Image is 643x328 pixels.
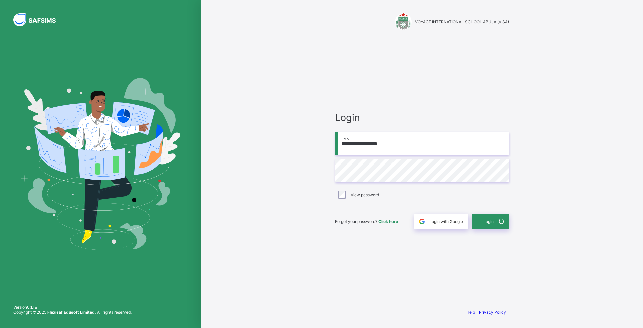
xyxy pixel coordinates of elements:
span: Version 0.1.19 [13,305,132,310]
span: Forgot your password? [335,219,398,224]
span: Login [335,112,509,123]
strong: Flexisaf Edusoft Limited. [47,310,96,315]
a: Privacy Policy [479,310,506,315]
img: Hero Image [21,78,180,250]
img: google.396cfc9801f0270233282035f929180a.svg [418,218,426,225]
a: Click here [378,219,398,224]
span: VOYAGE INTERNATIONAL SCHOOL ABUJA (VISA) [415,19,509,24]
a: Help [466,310,475,315]
label: View password [351,192,379,197]
span: Copyright © 2025 All rights reserved. [13,310,132,315]
img: SAFSIMS Logo [13,13,64,26]
span: Login with Google [429,219,463,224]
